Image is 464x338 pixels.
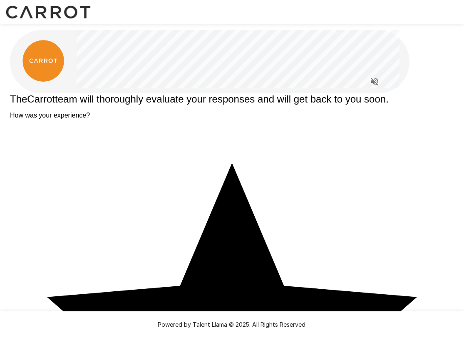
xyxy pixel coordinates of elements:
button: Read questions aloud [366,73,383,90]
span: The [10,93,27,105]
p: How was your experience? [10,112,454,119]
img: carrot_logo.png [22,40,64,82]
p: Powered by Talent Llama © 2025. All Rights Reserved. [10,320,454,329]
span: team will thoroughly evaluate your responses and will get back to you soon. [55,93,389,105]
span: Carrot [27,93,55,105]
